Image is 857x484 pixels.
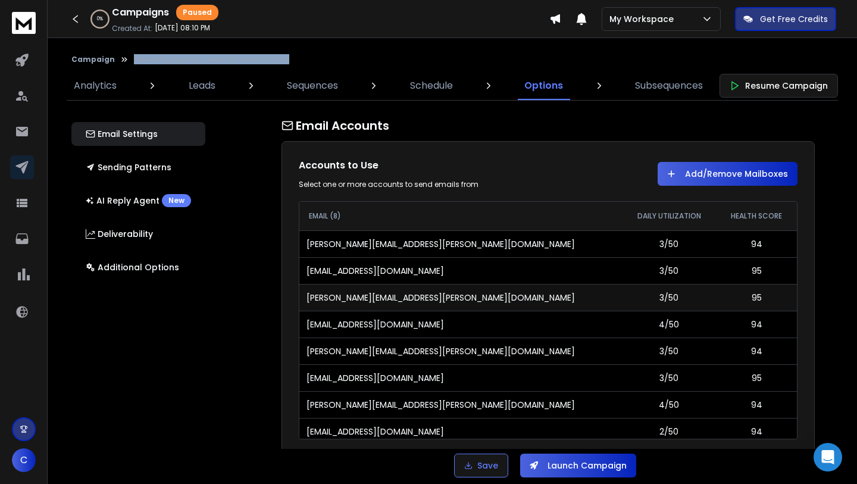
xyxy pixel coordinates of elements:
h1: Campaigns [112,5,169,20]
p: Marketing Agency - Lead Generation Offer [134,55,289,64]
button: Save [454,454,508,477]
p: [DATE] 08:10 PM [155,23,210,33]
td: 4/50 [622,311,717,338]
p: Subsequences [635,79,703,93]
p: [PERSON_NAME][EMAIL_ADDRESS][PERSON_NAME][DOMAIN_NAME] [306,345,575,357]
td: 95 [717,364,797,391]
p: Created At: [112,24,152,33]
p: 0 % [97,15,103,23]
p: Sending Patterns [86,161,171,173]
th: HEALTH SCORE [717,202,797,230]
p: Email Settings [86,128,158,140]
p: [EMAIL_ADDRESS][DOMAIN_NAME] [306,265,444,277]
a: Subsequences [628,71,710,100]
th: EMAIL (8) [299,202,622,230]
p: Sequences [287,79,338,93]
a: Analytics [67,71,124,100]
button: Launch Campaign [520,454,636,477]
a: Leads [182,71,223,100]
p: AI Reply Agent [86,194,191,207]
button: Deliverability [71,222,205,246]
td: 94 [717,418,797,445]
button: Campaign [71,55,115,64]
h1: Accounts to Use [299,158,536,173]
button: Email Settings [71,122,205,146]
p: My Workspace [609,13,678,25]
td: 3/50 [622,230,717,257]
p: Schedule [410,79,453,93]
td: 95 [717,284,797,311]
a: Options [517,71,570,100]
div: Open Intercom Messenger [814,443,842,471]
td: 3/50 [622,284,717,311]
p: Deliverability [86,228,153,240]
td: 3/50 [622,338,717,364]
div: New [162,194,191,207]
p: Options [524,79,563,93]
button: AI Reply AgentNew [71,189,205,213]
button: C [12,448,36,472]
button: Resume Campaign [720,74,838,98]
td: 3/50 [622,257,717,284]
button: Get Free Credits [735,7,836,31]
th: DAILY UTILIZATION [622,202,717,230]
button: Sending Patterns [71,155,205,179]
td: 4/50 [622,391,717,418]
p: Get Free Credits [760,13,828,25]
p: [PERSON_NAME][EMAIL_ADDRESS][PERSON_NAME][DOMAIN_NAME] [306,292,575,304]
img: logo [12,12,36,34]
p: [PERSON_NAME][EMAIL_ADDRESS][PERSON_NAME][DOMAIN_NAME] [306,399,575,411]
button: Add/Remove Mailboxes [658,162,797,186]
div: Paused [176,5,218,20]
td: 95 [717,257,797,284]
td: 3/50 [622,364,717,391]
p: [EMAIL_ADDRESS][DOMAIN_NAME] [306,318,444,330]
td: 94 [717,338,797,364]
p: Leads [189,79,215,93]
button: Additional Options [71,255,205,279]
p: Analytics [74,79,117,93]
td: 94 [717,391,797,418]
td: 2/50 [622,418,717,445]
p: [EMAIL_ADDRESS][DOMAIN_NAME] [306,426,444,438]
p: Additional Options [86,261,179,273]
div: Select one or more accounts to send emails from [299,180,536,189]
td: 94 [717,311,797,338]
td: 94 [717,230,797,257]
p: [EMAIL_ADDRESS][DOMAIN_NAME] [306,372,444,384]
a: Schedule [403,71,460,100]
p: [PERSON_NAME][EMAIL_ADDRESS][PERSON_NAME][DOMAIN_NAME] [306,238,575,250]
a: Sequences [280,71,345,100]
h1: Email Accounts [282,117,815,134]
